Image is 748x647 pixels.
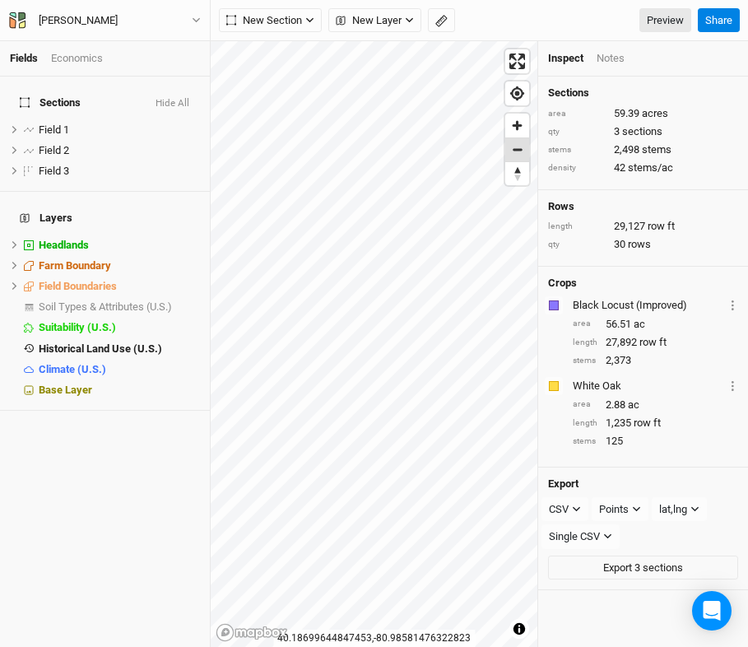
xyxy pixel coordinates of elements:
span: New Layer [336,12,402,29]
a: Mapbox logo [216,623,288,642]
span: row ft [634,416,661,431]
div: qty [548,239,606,251]
button: Crop Usage [727,296,738,314]
div: length [548,221,606,233]
button: Points [592,497,648,522]
div: 2.88 [573,398,738,412]
button: Enter fullscreen [505,49,529,73]
div: Black Locust (Improved) [573,298,724,313]
button: Zoom in [505,114,529,137]
div: Farm Boundary [39,259,200,272]
h4: Sections [548,86,738,100]
div: Single CSV [549,528,600,545]
div: Headlands [39,239,200,252]
span: stems/ac [628,161,673,175]
span: ac [634,317,645,332]
button: Export 3 sections [548,556,738,580]
span: ac [628,398,639,412]
div: Points [599,501,629,518]
div: stems [548,144,606,156]
button: Hide All [155,98,190,109]
span: Soil Types & Attributes (U.S.) [39,300,172,313]
div: area [548,108,606,120]
canvas: Map [211,41,537,647]
button: Shortcut: M [428,8,455,33]
div: qty [548,126,606,138]
a: Fields [10,52,38,64]
span: Farm Boundary [39,259,111,272]
span: Reset bearing to north [505,162,529,185]
span: stems [642,142,671,157]
button: Share [698,8,740,33]
span: Field 1 [39,123,69,136]
span: Climate (U.S.) [39,363,106,375]
div: 40.18699644847453 , -80.98581476322823 [273,630,475,647]
button: Crop Usage [727,376,738,395]
h4: Crops [548,277,577,290]
span: Field Boundaries [39,280,117,292]
h4: Rows [548,200,738,213]
div: Field Boundaries [39,280,200,293]
div: 1,235 [573,416,738,431]
button: Reset bearing to north [505,161,529,185]
span: sections [622,124,662,139]
button: Find my location [505,81,529,105]
span: Field 2 [39,144,69,156]
span: Historical Land Use (U.S.) [39,342,162,355]
span: Toggle attribution [514,620,524,638]
span: row ft [648,219,675,234]
div: 30 [548,237,738,252]
div: Open Intercom Messenger [692,591,732,631]
span: row ft [639,335,667,350]
div: 2,498 [548,142,738,157]
div: Base Layer [39,384,200,397]
h4: Export [548,477,738,491]
div: Suitability (U.S.) [39,321,200,334]
button: [PERSON_NAME] [8,12,202,30]
span: New Section [226,12,302,29]
div: 3 [548,124,738,139]
div: area [573,318,597,330]
div: 42 [548,161,738,175]
div: 56.51 [573,317,738,332]
span: Sections [20,96,81,109]
div: Historical Land Use (U.S.) [39,342,200,356]
div: Field 2 [39,144,200,157]
div: [PERSON_NAME] [39,12,118,29]
div: 2,373 [573,353,738,368]
div: Notes [597,51,625,66]
div: density [548,162,606,175]
span: Suitability (U.S.) [39,321,116,333]
span: acres [642,106,668,121]
div: White Oak [573,379,724,393]
span: Zoom out [505,138,529,161]
div: length [573,417,597,430]
div: length [573,337,597,349]
div: Field 3 [39,165,200,178]
div: 29,127 [548,219,738,234]
div: area [573,398,597,411]
div: 59.39 [548,106,738,121]
div: 27,892 [573,335,738,350]
button: New Section [219,8,322,33]
button: lat,lng [652,497,707,522]
h4: Layers [10,202,200,235]
div: CSV [549,501,569,518]
div: Economics [51,51,103,66]
div: Soil Types & Attributes (U.S.) [39,300,200,314]
span: Headlands [39,239,89,251]
div: Inspect [548,51,583,66]
div: Coffelt [39,12,118,29]
div: lat,lng [659,501,687,518]
a: Preview [639,8,691,33]
div: 125 [573,434,738,449]
button: CSV [541,497,588,522]
div: Climate (U.S.) [39,363,200,376]
span: Field 3 [39,165,69,177]
button: Single CSV [541,524,620,549]
div: stems [573,435,597,448]
button: Zoom out [505,137,529,161]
